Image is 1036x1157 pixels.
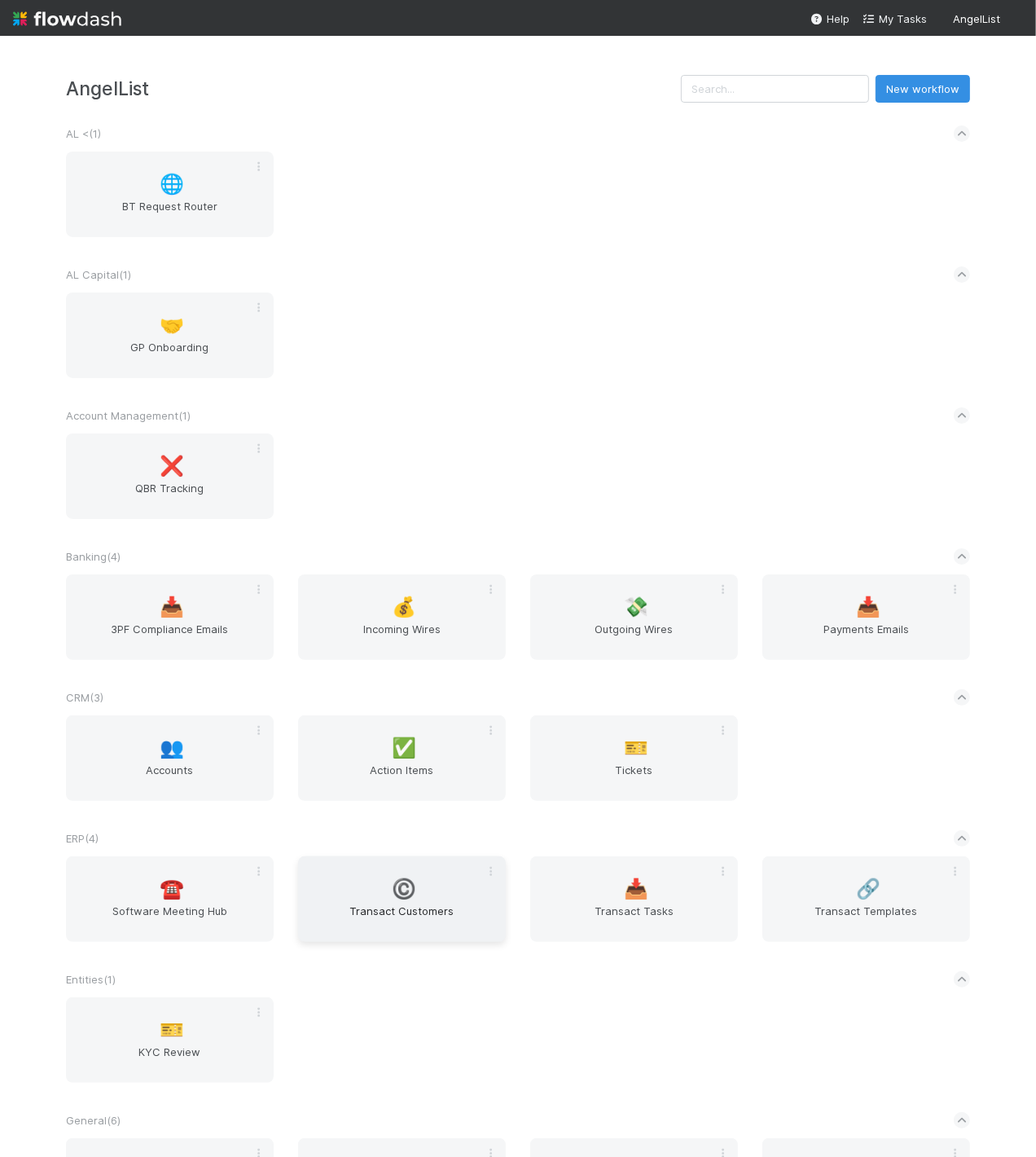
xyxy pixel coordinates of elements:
a: 🎫Tickets [530,715,738,801]
a: ❌QBR Tracking [66,433,274,519]
span: ©️ [393,878,417,900]
h3: AngelList [66,77,681,99]
a: ☎️Software Meeting Hub [66,856,274,942]
a: 👥Accounts [66,715,274,801]
span: ❌ [160,455,185,477]
span: Transact Templates [769,903,964,935]
span: Outgoing Wires [537,621,731,653]
span: 3PF Compliance Emails [72,621,267,653]
span: Account Management ( 1 ) [66,409,191,422]
img: avatar_31a23b92-6f17-4cd3-bc91-ece30a602713.png [1007,11,1023,28]
span: 💰 [393,596,417,618]
span: Accounts [72,762,267,794]
span: Transact Customers [305,903,499,935]
span: Action Items [305,762,499,794]
span: 👥 [160,737,185,759]
img: logo-inverted-e16ddd16eac7371096b0.svg [13,5,121,33]
div: Help [810,11,849,27]
span: 🎫 [160,1019,185,1040]
button: New workflow [876,75,970,103]
span: Entities ( 1 ) [66,973,116,986]
a: ©️Transact Customers [298,856,506,942]
span: My Tasks [863,12,927,25]
span: 💸 [625,596,649,618]
span: Tickets [537,762,731,794]
a: My Tasks [863,11,927,27]
a: 💰Incoming Wires [298,574,506,660]
a: 🤝GP Onboarding [66,293,274,378]
span: Payments Emails [769,621,964,653]
span: AL < ( 1 ) [66,127,101,140]
span: Incoming Wires [305,621,499,653]
span: KYC Review [72,1044,267,1076]
span: Banking ( 4 ) [66,550,121,563]
span: Software Meeting Hub [72,903,267,935]
span: 🤝 [160,315,185,336]
span: 🌐 [160,174,185,195]
span: 🎫 [625,737,649,759]
span: ✅ [393,737,417,759]
span: ☎️ [160,878,185,900]
span: 📥 [857,596,881,618]
a: ✅Action Items [298,715,506,801]
input: Search... [681,75,869,103]
a: 🎫KYC Review [66,997,274,1083]
a: 🔗Transact Templates [762,856,970,942]
span: 📥 [160,596,185,618]
span: 📥 [625,878,649,900]
span: 🔗 [857,878,881,900]
span: QBR Tracking [72,480,267,513]
a: 📥Transact Tasks [530,856,738,942]
a: 💸Outgoing Wires [530,574,738,660]
span: BT Request Router [72,198,267,231]
span: Transact Tasks [537,903,731,935]
span: CRM ( 3 ) [66,691,103,704]
span: ERP ( 4 ) [66,832,99,845]
span: General ( 6 ) [66,1114,121,1127]
span: AngelList [953,12,1000,25]
span: AL Capital ( 1 ) [66,268,131,281]
a: 📥3PF Compliance Emails [66,574,274,660]
a: 📥Payments Emails [762,574,970,660]
a: 🌐BT Request Router [66,152,274,237]
span: GP Onboarding [72,339,267,372]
